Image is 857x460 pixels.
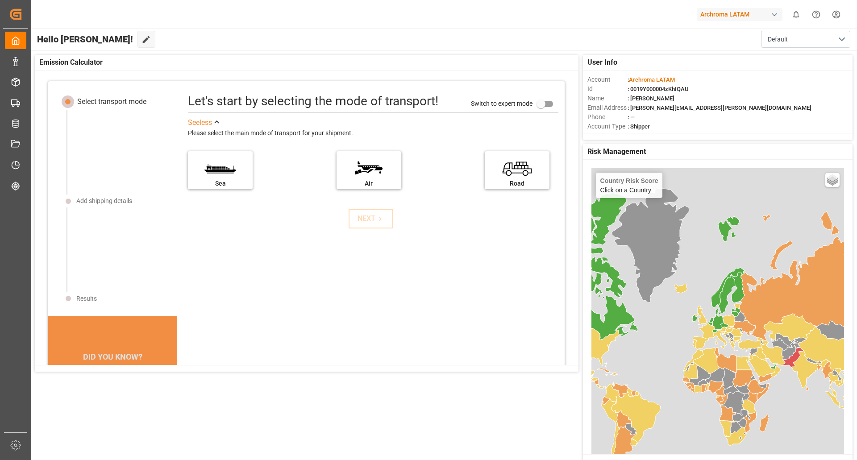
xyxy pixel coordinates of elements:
div: Add shipping details [76,196,132,206]
button: show 0 new notifications [786,4,806,25]
span: Phone [587,112,628,122]
span: : [628,76,675,83]
div: Air [341,179,397,188]
button: Help Center [806,4,826,25]
div: DID YOU KNOW? [48,347,177,366]
span: Email Address [587,103,628,112]
span: Archroma LATAM [629,76,675,83]
div: Sea [192,179,248,188]
h4: Country Risk Score [600,177,658,184]
div: Click on a Country [600,177,658,194]
span: : [PERSON_NAME][EMAIL_ADDRESS][PERSON_NAME][DOMAIN_NAME] [628,104,811,111]
div: Please select the main mode of transport for your shipment. [188,128,558,139]
span: : [PERSON_NAME] [628,95,674,102]
div: NEXT [358,213,385,224]
span: Hello [PERSON_NAME]! [37,31,133,48]
span: Default [768,35,788,44]
span: Name [587,94,628,103]
div: Results [76,294,97,303]
button: NEXT [349,209,393,228]
div: Select transport mode [77,96,146,107]
span: : — [628,114,635,120]
span: Account [587,75,628,84]
span: Switch to expert mode [471,99,533,107]
span: Emission Calculator [39,57,103,68]
button: open menu [761,31,850,48]
div: Let's start by selecting the mode of transport! [188,92,438,111]
span: : 0019Y000004zKhIQAU [628,86,689,92]
span: User Info [587,57,617,68]
span: Id [587,84,628,94]
span: Risk Management [587,146,646,157]
button: Archroma LATAM [697,6,786,23]
div: Road [489,179,545,188]
a: Layers [825,173,840,187]
span: : Shipper [628,123,650,130]
div: Archroma LATAM [697,8,782,21]
div: See less [188,117,212,128]
span: Account Type [587,122,628,131]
